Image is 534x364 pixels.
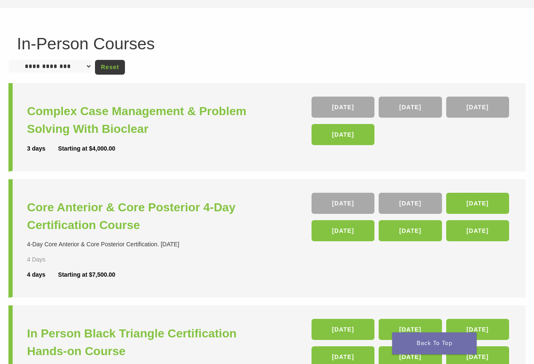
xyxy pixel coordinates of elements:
div: , , , [312,97,511,149]
h1: In-Person Courses [17,35,517,52]
div: 4-Day Core Anterior & Core Posterior Certification. [DATE] [27,240,269,249]
a: [DATE] [379,319,442,340]
a: [DATE] [379,220,442,241]
a: [DATE] [312,220,374,241]
a: Reset [95,60,125,75]
a: Back To Top [392,332,477,354]
div: 4 days [27,270,58,279]
a: Complex Case Management & Problem Solving With Bioclear [27,102,269,138]
a: [DATE] [446,97,509,118]
a: [DATE] [312,124,374,145]
a: [DATE] [312,97,374,118]
a: [DATE] [446,220,509,241]
a: [DATE] [379,97,442,118]
div: 4 Days [27,255,63,264]
a: In Person Black Triangle Certification Hands-on Course [27,325,269,360]
a: [DATE] [446,193,509,214]
div: , , , , , [312,193,511,245]
a: [DATE] [312,193,374,214]
a: Core Anterior & Core Posterior 4-Day Certification Course [27,199,269,234]
a: [DATE] [312,319,374,340]
div: Starting at $4,000.00 [58,144,115,153]
div: Starting at $7,500.00 [58,270,115,279]
div: 3 days [27,144,58,153]
a: [DATE] [379,193,442,214]
a: [DATE] [446,319,509,340]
